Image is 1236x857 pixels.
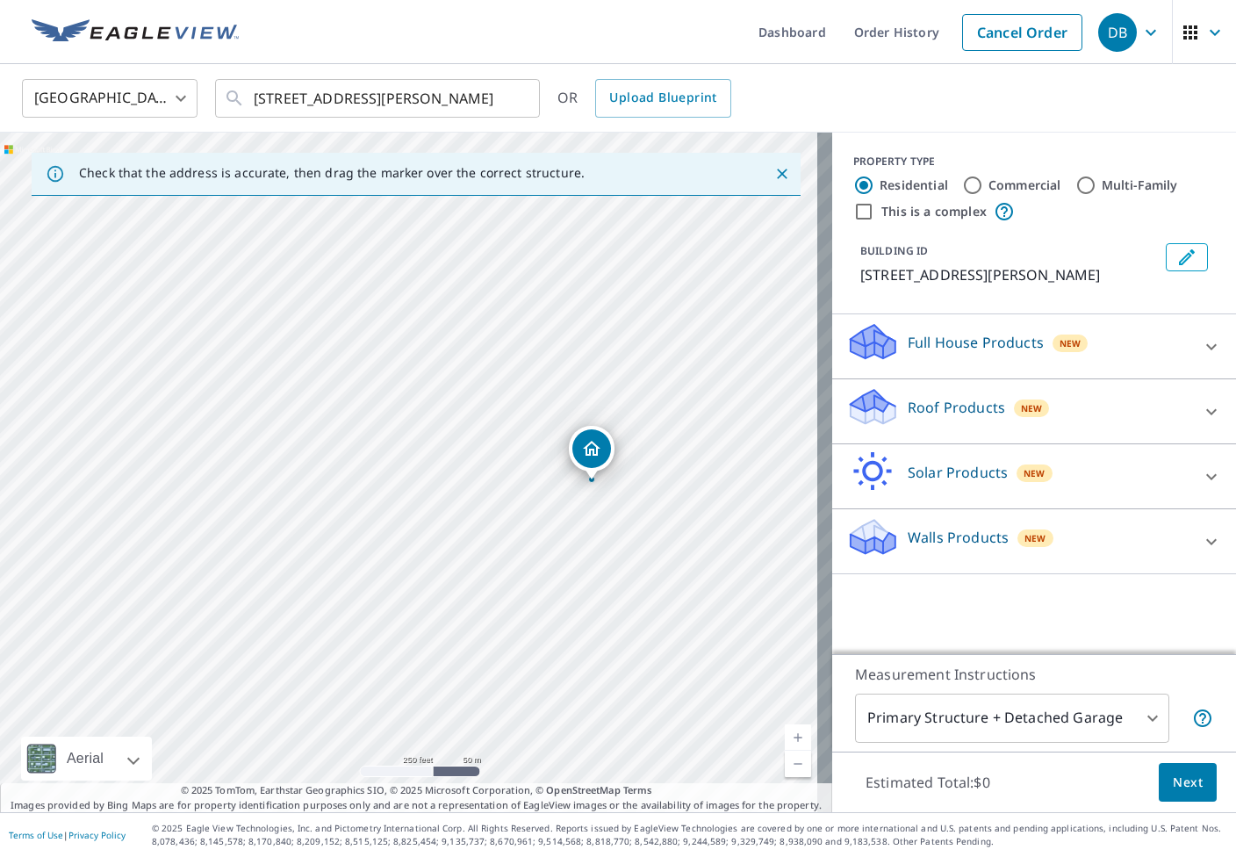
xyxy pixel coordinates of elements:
div: OR [557,79,731,118]
img: EV Logo [32,19,239,46]
p: Measurement Instructions [855,664,1213,685]
p: Walls Products [908,527,1009,548]
p: Roof Products [908,397,1005,418]
p: Full House Products [908,332,1044,353]
span: Your report will include the primary structure and a detached garage if one exists. [1192,708,1213,729]
span: © 2025 TomTom, Earthstar Geographics SIO, © 2025 Microsoft Corporation, © [181,783,652,798]
p: Check that the address is accurate, then drag the marker over the correct structure. [79,165,585,181]
span: New [1024,466,1046,480]
button: Next [1159,763,1217,803]
p: BUILDING ID [860,243,928,258]
div: Dropped pin, building 1, Residential property, 6026 Clayton Huskey Rd Hillsboro, MO 63050 [569,426,614,480]
a: Current Level 17, Zoom In [785,724,811,751]
input: Search by address or latitude-longitude [254,74,504,123]
span: New [1021,401,1043,415]
span: New [1060,336,1081,350]
a: OpenStreetMap [546,783,620,796]
label: Multi-Family [1102,176,1178,194]
button: Close [771,162,794,185]
div: PROPERTY TYPE [853,154,1215,169]
label: Residential [880,176,948,194]
div: Primary Structure + Detached Garage [855,694,1169,743]
div: Walls ProductsNew [846,516,1222,566]
a: Terms of Use [9,829,63,841]
span: Upload Blueprint [609,87,716,109]
a: Cancel Order [962,14,1082,51]
p: Estimated Total: $0 [852,763,1004,802]
div: DB [1098,13,1137,52]
p: Solar Products [908,462,1008,483]
p: | [9,830,126,840]
div: Full House ProductsNew [846,321,1222,371]
div: Aerial [21,737,152,781]
label: This is a complex [881,203,987,220]
a: Privacy Policy [68,829,126,841]
div: Solar ProductsNew [846,451,1222,501]
div: Aerial [61,737,109,781]
a: Upload Blueprint [595,79,730,118]
span: Next [1173,772,1203,794]
div: [GEOGRAPHIC_DATA] [22,74,198,123]
a: Terms [623,783,652,796]
button: Edit building 1 [1166,243,1208,271]
a: Current Level 17, Zoom Out [785,751,811,777]
p: © 2025 Eagle View Technologies, Inc. and Pictometry International Corp. All Rights Reserved. Repo... [152,822,1227,848]
span: New [1024,531,1046,545]
label: Commercial [988,176,1061,194]
div: Roof ProductsNew [846,386,1222,436]
p: [STREET_ADDRESS][PERSON_NAME] [860,264,1159,285]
